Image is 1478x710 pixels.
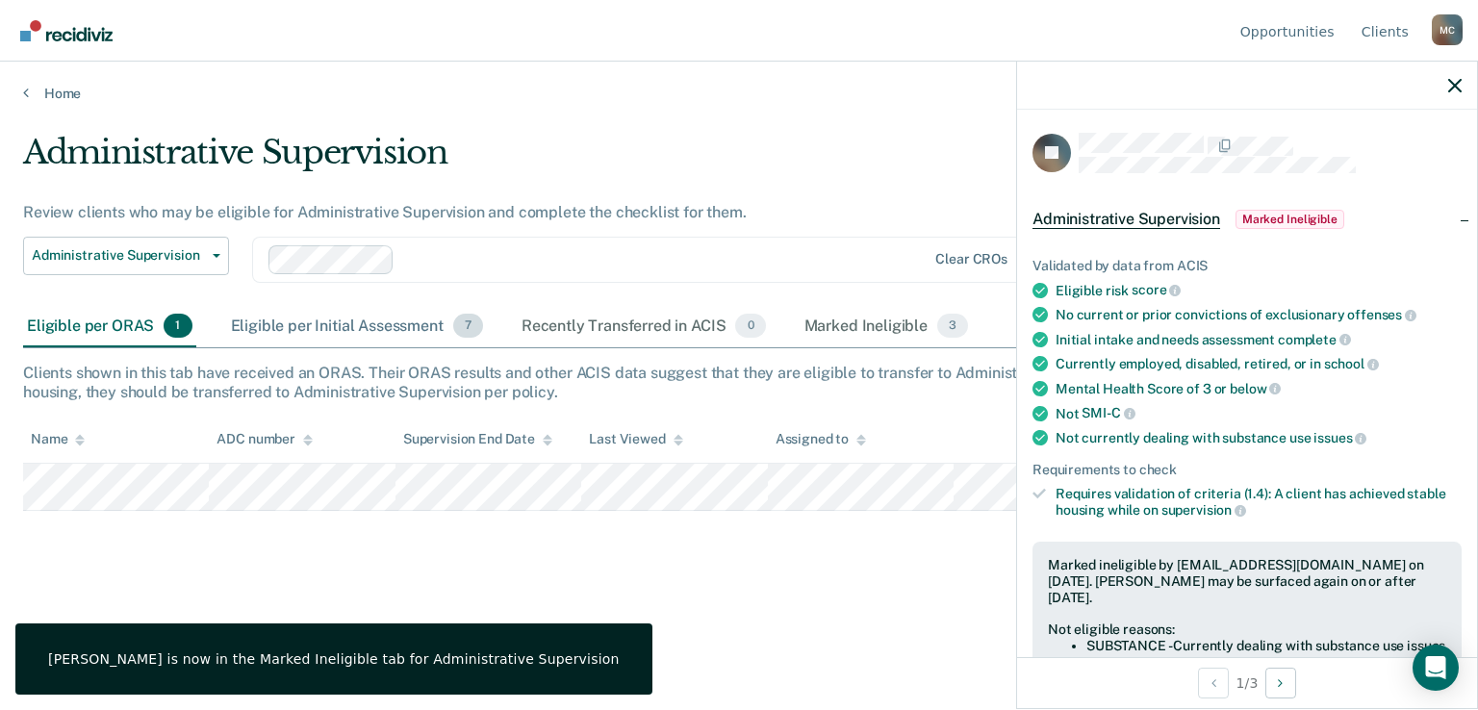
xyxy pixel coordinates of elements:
[227,306,487,348] div: Eligible per Initial Assessment
[1056,355,1462,372] div: Currently employed, disabled, retired, or in
[1056,486,1462,519] div: Requires validation of criteria (1.4): A client has achieved stable housing while on
[1230,381,1281,396] span: below
[1086,638,1446,654] li: SUBSTANCE - Currently dealing with substance use issues
[23,364,1455,400] div: Clients shown in this tab have received an ORAS. Their ORAS results and other ACIS data suggest t...
[32,247,205,264] span: Administrative Supervision
[20,20,113,41] img: Recidiviz
[776,431,866,447] div: Assigned to
[1056,429,1462,446] div: Not currently dealing with substance use
[23,133,1132,188] div: Administrative Supervision
[1432,14,1463,45] button: Profile dropdown button
[1161,502,1246,518] span: supervision
[23,203,1132,221] div: Review clients who may be eligible for Administrative Supervision and complete the checklist for ...
[1032,210,1220,229] span: Administrative Supervision
[518,306,770,348] div: Recently Transferred in ACIS
[1347,307,1416,322] span: offenses
[1048,557,1446,605] div: Marked ineligible by [EMAIL_ADDRESS][DOMAIN_NAME] on [DATE]. [PERSON_NAME] may be surfaced again ...
[1048,621,1446,638] div: Not eligible reasons:
[1056,282,1462,299] div: Eligible risk
[48,650,620,668] div: [PERSON_NAME] is now in the Marked Ineligible tab for Administrative Supervision
[589,431,682,447] div: Last Viewed
[164,314,191,339] span: 1
[1032,462,1462,478] div: Requirements to check
[403,431,552,447] div: Supervision End Date
[23,85,1455,102] a: Home
[1265,668,1296,698] button: Next Opportunity
[1236,210,1344,229] span: Marked Ineligible
[23,306,196,348] div: Eligible per ORAS
[1082,405,1134,420] span: SMI-C
[735,314,765,339] span: 0
[31,431,85,447] div: Name
[801,306,973,348] div: Marked Ineligible
[1017,657,1477,708] div: 1 / 3
[453,314,483,339] span: 7
[217,431,313,447] div: ADC number
[1032,258,1462,274] div: Validated by data from ACIS
[1132,282,1181,297] span: score
[1198,668,1229,698] button: Previous Opportunity
[1324,356,1379,371] span: school
[1278,332,1351,347] span: complete
[935,251,1007,267] div: Clear CROs
[1056,405,1462,422] div: Not
[1432,14,1463,45] div: M C
[937,314,968,339] span: 3
[1056,306,1462,323] div: No current or prior convictions of exclusionary
[1017,189,1477,250] div: Administrative SupervisionMarked Ineligible
[1056,380,1462,397] div: Mental Health Score of 3 or
[1413,645,1459,691] div: Open Intercom Messenger
[1056,331,1462,348] div: Initial intake and needs assessment
[1313,430,1366,445] span: issues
